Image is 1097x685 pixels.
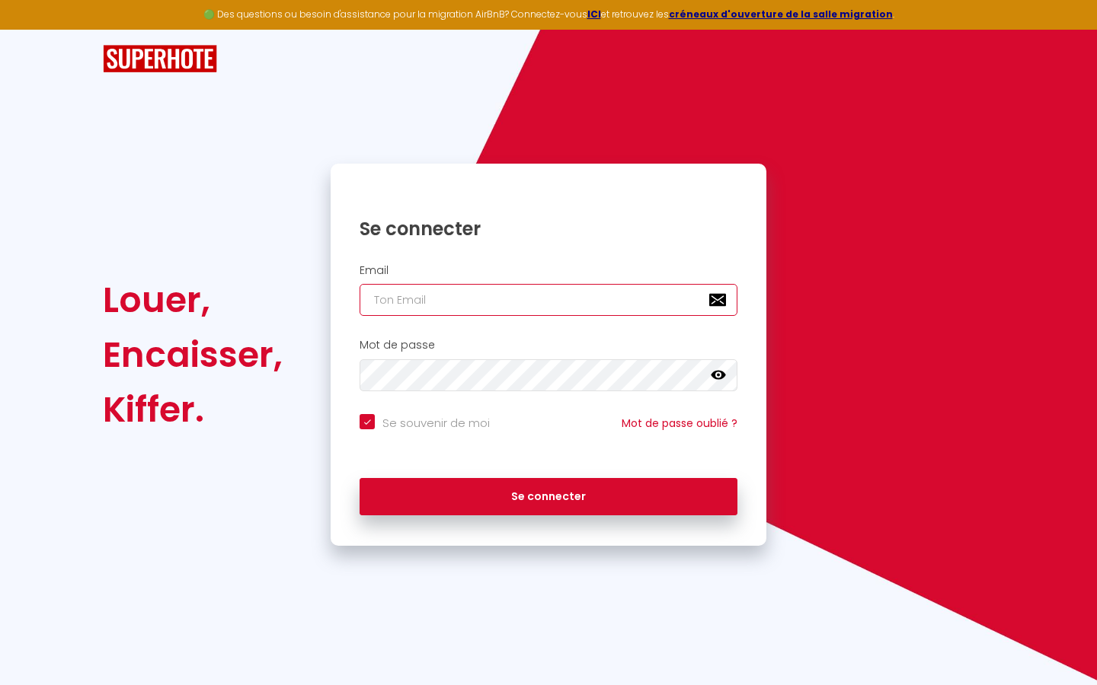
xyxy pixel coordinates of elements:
[587,8,601,21] a: ICI
[103,382,283,437] div: Kiffer.
[669,8,893,21] a: créneaux d'ouverture de la salle migration
[12,6,58,52] button: Ouvrir le widget de chat LiveChat
[360,264,737,277] h2: Email
[103,45,217,73] img: SuperHote logo
[360,217,737,241] h1: Se connecter
[360,339,737,352] h2: Mot de passe
[103,327,283,382] div: Encaisser,
[622,416,737,431] a: Mot de passe oublié ?
[360,478,737,516] button: Se connecter
[360,284,737,316] input: Ton Email
[103,272,283,327] div: Louer,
